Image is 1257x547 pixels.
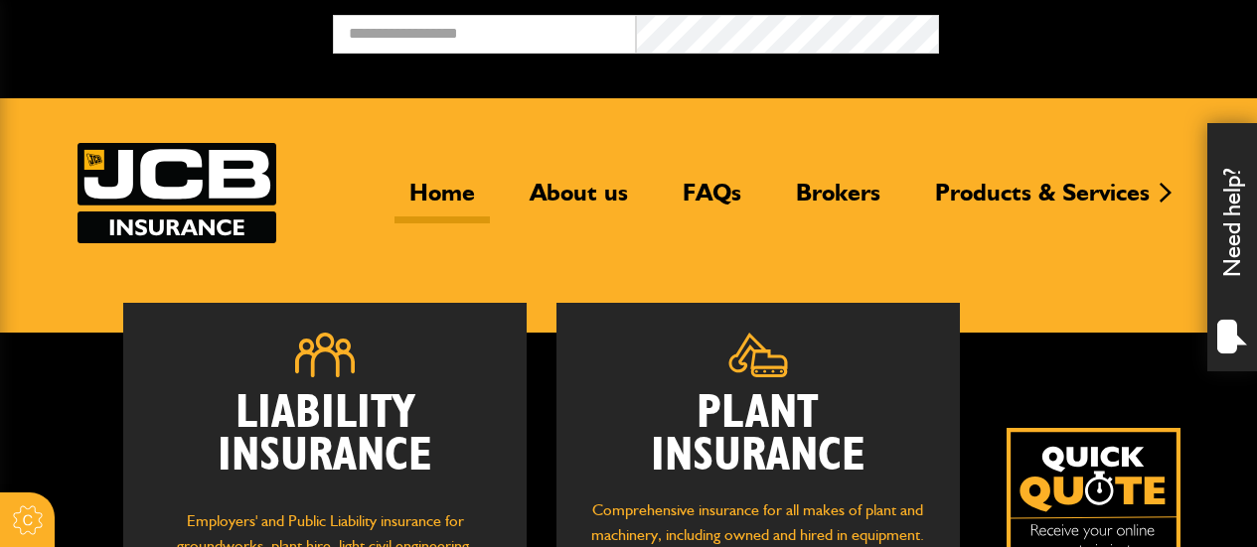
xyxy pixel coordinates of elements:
[394,178,490,223] a: Home
[153,392,497,488] h2: Liability Insurance
[515,178,643,223] a: About us
[939,15,1242,46] button: Broker Login
[668,178,756,223] a: FAQs
[920,178,1165,223] a: Products & Services
[1207,123,1257,371] div: Need help?
[78,143,276,243] a: JCB Insurance Services
[781,178,895,223] a: Brokers
[586,392,930,478] h2: Plant Insurance
[78,143,276,243] img: JCB Insurance Services logo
